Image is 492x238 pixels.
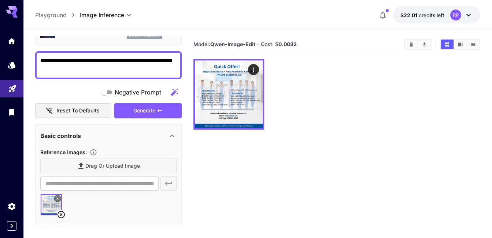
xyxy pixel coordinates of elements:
[7,37,16,46] div: Home
[440,39,480,50] div: Show media in grid viewShow media in video viewShow media in list view
[8,82,17,91] div: Playground
[419,12,444,18] span: credits left
[7,202,16,211] div: Settings
[40,131,81,140] p: Basic controls
[35,11,80,19] nav: breadcrumb
[248,64,259,75] div: Actions
[115,88,161,97] span: Negative Prompt
[35,103,111,118] button: Reset to defaults
[404,39,432,50] div: Clear AllDownload All
[133,106,155,115] span: Generate
[7,108,16,117] div: Library
[7,221,16,231] button: Expand sidebar
[405,40,418,49] button: Clear All
[210,41,255,47] b: Qwen-Image-Edit
[257,40,259,49] p: ·
[400,12,419,18] span: $22.01
[35,11,67,19] a: Playground
[400,11,444,19] div: $22.00676
[195,60,263,128] img: 2Q==
[454,40,467,49] button: Show media in video view
[193,41,255,47] span: Model:
[80,11,124,19] span: Image Inference
[114,103,182,118] button: Generate
[441,40,454,49] button: Show media in grid view
[261,41,297,47] span: Cost: $
[278,41,297,47] b: 0.0032
[418,40,431,49] button: Download All
[40,149,87,155] span: Reference Images :
[40,127,177,145] div: Basic controls
[450,10,461,21] div: RP
[87,149,100,156] button: Upload a reference image to guide the result. This is needed for Image-to-Image or Inpainting. Su...
[467,40,480,49] button: Show media in list view
[393,7,480,23] button: $22.00676RP
[7,60,16,70] div: Models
